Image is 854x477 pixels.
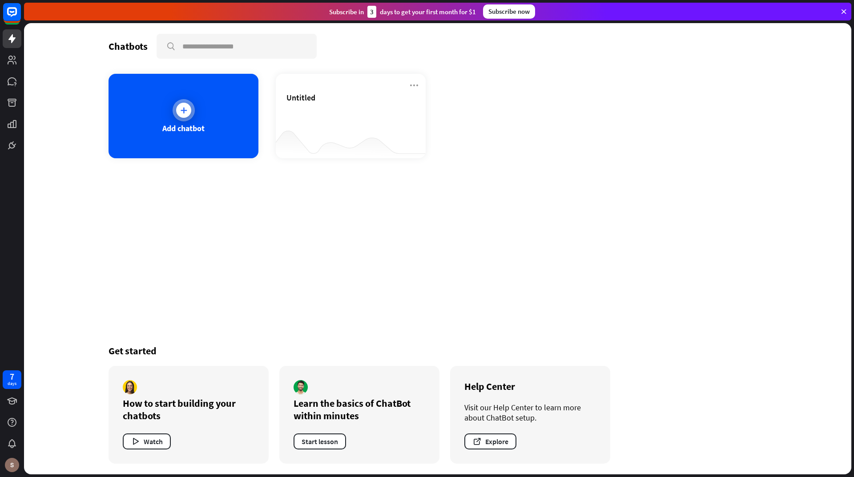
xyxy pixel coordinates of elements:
[464,380,596,393] div: Help Center
[162,123,205,133] div: Add chatbot
[483,4,535,19] div: Subscribe now
[3,370,21,389] a: 7 days
[367,6,376,18] div: 3
[10,373,14,381] div: 7
[8,381,16,387] div: days
[294,433,346,449] button: Start lesson
[329,6,476,18] div: Subscribe in days to get your first month for $1
[7,4,34,30] button: Open LiveChat chat widget
[123,433,171,449] button: Watch
[464,402,596,423] div: Visit our Help Center to learn more about ChatBot setup.
[109,40,148,52] div: Chatbots
[286,92,315,103] span: Untitled
[109,345,767,357] div: Get started
[123,380,137,394] img: author
[123,397,254,422] div: How to start building your chatbots
[464,433,516,449] button: Explore
[294,380,308,394] img: author
[294,397,425,422] div: Learn the basics of ChatBot within minutes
